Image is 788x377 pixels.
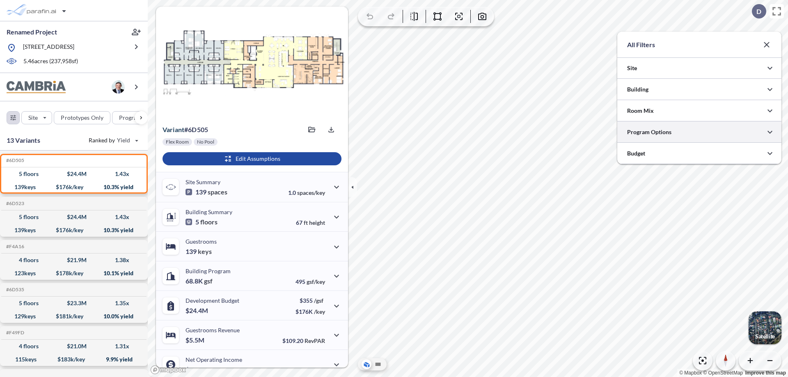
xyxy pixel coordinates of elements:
a: Mapbox [679,370,702,376]
button: Edit Assumptions [163,152,341,165]
img: BrandImage [7,81,66,94]
p: Prototypes Only [61,114,103,122]
p: Site [28,114,38,122]
button: Prototypes Only [54,111,110,124]
p: Net Operating Income [186,356,242,363]
p: 68.8K [186,277,213,285]
button: Site Plan [373,359,383,369]
h5: Click to copy the code [5,244,24,249]
img: user logo [112,80,125,94]
button: Program [112,111,156,124]
p: All Filters [627,40,655,50]
p: $5.5M [186,336,206,344]
p: Guestrooms [186,238,217,245]
h5: Click to copy the code [5,158,24,163]
span: Yield [117,136,131,144]
p: 67 [296,219,325,226]
span: floors [200,218,218,226]
p: $109.20 [282,337,325,344]
span: Variant [163,126,184,133]
button: Ranked by Yield [82,134,144,147]
p: 495 [295,278,325,285]
span: RevPAR [305,337,325,344]
span: margin [307,367,325,374]
span: keys [198,247,212,256]
h5: Click to copy the code [5,330,24,336]
p: $176K [295,308,325,315]
p: $355 [295,297,325,304]
p: $24.4M [186,306,209,315]
p: 5 [186,218,218,226]
p: 45.0% [290,367,325,374]
p: Development Budget [186,297,239,304]
a: OpenStreetMap [703,370,743,376]
span: gsf [204,277,213,285]
p: Building Program [186,267,231,274]
p: Flex Room [166,139,189,145]
p: 1.0 [288,189,325,196]
span: ft [304,219,308,226]
p: Building [627,85,648,94]
p: Satellite [755,333,775,340]
img: Switcher Image [749,311,781,344]
p: $2.5M [186,366,206,374]
p: [STREET_ADDRESS] [23,43,74,53]
button: Aerial View [362,359,371,369]
p: No Pool [197,139,214,145]
h5: Click to copy the code [5,287,24,292]
p: 5.46 acres ( 237,958 sf) [23,57,78,66]
span: spaces/key [297,189,325,196]
p: Budget [627,149,645,158]
span: spaces [208,188,227,196]
p: Guestrooms Revenue [186,327,240,334]
button: Switcher ImageSatellite [749,311,781,344]
p: 13 Variants [7,135,40,145]
h5: Click to copy the code [5,201,24,206]
button: Site [21,111,52,124]
span: /key [314,308,325,315]
p: Site [627,64,637,72]
span: /gsf [314,297,323,304]
p: Room Mix [627,107,654,115]
p: 139 [186,247,212,256]
p: Edit Assumptions [236,155,280,163]
p: Renamed Project [7,27,57,37]
span: height [309,219,325,226]
p: D [756,8,761,15]
p: Program [119,114,142,122]
a: Mapbox homepage [150,365,186,375]
p: Building Summary [186,208,232,215]
a: Improve this map [745,370,786,376]
p: 139 [186,188,227,196]
span: gsf/key [307,278,325,285]
p: # 6d505 [163,126,208,134]
p: Site Summary [186,178,220,185]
